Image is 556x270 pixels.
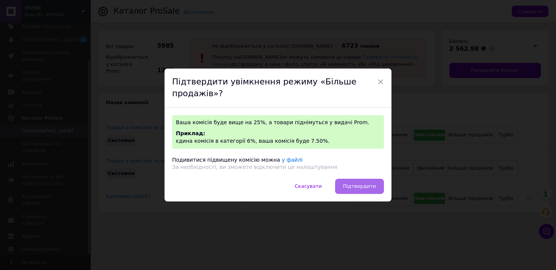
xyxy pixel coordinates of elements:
[176,138,329,144] span: єдина комісія в категорії 6%, ваша комісія буде 7.50%.
[172,164,337,170] span: За необхідності, ви зможете відключити це налаштування
[282,157,303,163] a: у файлі
[343,183,376,189] span: Підтвердити
[335,179,384,194] button: Підтвердити
[165,69,391,108] div: Підтвердити увімкнення режиму «Більше продажів»?
[176,119,369,125] span: Ваша комісія буде вище на 25%, а товари піднімуться у видачі Prom.
[176,130,205,136] span: Приклад:
[287,179,329,194] button: Скасувати
[172,157,280,163] span: Подивитися підвищену комісію можна
[377,75,384,88] span: ×
[295,183,321,189] span: Скасувати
